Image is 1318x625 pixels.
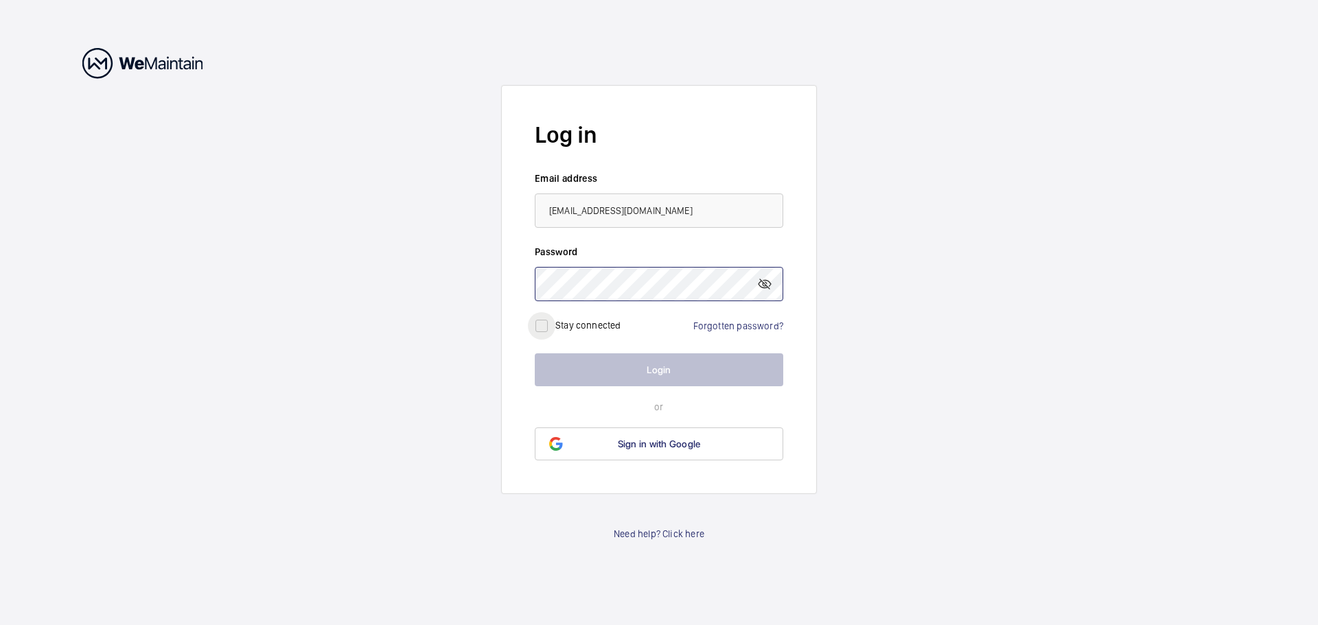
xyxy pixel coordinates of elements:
[535,172,783,185] label: Email address
[535,193,783,228] input: Your email address
[555,319,621,330] label: Stay connected
[614,527,704,541] a: Need help? Click here
[535,353,783,386] button: Login
[618,438,701,449] span: Sign in with Google
[535,400,783,414] p: or
[535,119,783,151] h2: Log in
[535,245,783,259] label: Password
[693,320,783,331] a: Forgotten password?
